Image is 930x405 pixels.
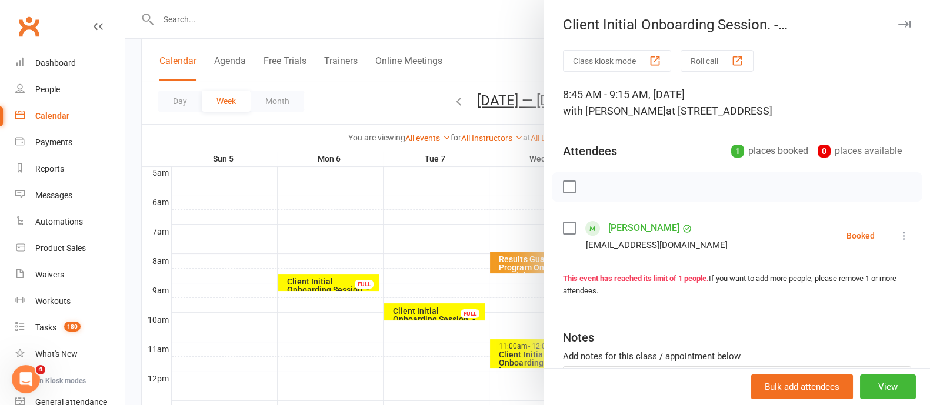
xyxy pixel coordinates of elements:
[15,288,124,314] a: Workouts
[681,50,754,72] button: Roll call
[15,76,124,103] a: People
[36,365,45,374] span: 4
[751,374,853,399] button: Bulk add attendees
[15,50,124,76] a: Dashboard
[35,85,60,94] div: People
[35,270,64,279] div: Waivers
[563,105,666,117] span: with [PERSON_NAME]
[64,322,81,332] span: 180
[563,50,671,72] button: Class kiosk mode
[35,323,56,332] div: Tasks
[15,262,124,288] a: Waivers
[12,365,40,393] iframe: Intercom live chat
[35,296,71,306] div: Workouts
[14,12,44,41] a: Clubworx
[563,86,911,119] div: 8:45 AM - 9:15 AM, [DATE]
[35,164,64,173] div: Reports
[818,143,902,159] div: places available
[818,145,831,158] div: 0
[35,58,76,68] div: Dashboard
[846,232,875,240] div: Booked
[563,273,911,297] div: If you want to add more people, please remove 1 or more attendees.
[563,143,617,159] div: Attendees
[15,235,124,262] a: Product Sales
[860,374,916,399] button: View
[544,16,930,33] div: Client Initial Onboarding Session. - [PERSON_NAME]...
[35,217,83,226] div: Automations
[563,329,594,346] div: Notes
[35,349,78,359] div: What's New
[15,182,124,209] a: Messages
[586,237,728,253] div: [EMAIL_ADDRESS][DOMAIN_NAME]
[563,274,709,283] strong: This event has reached its limit of 1 people.
[666,105,772,117] span: at [STREET_ADDRESS]
[15,129,124,156] a: Payments
[563,349,911,363] div: Add notes for this class / appointment below
[731,145,744,158] div: 1
[15,103,124,129] a: Calendar
[35,138,72,147] div: Payments
[15,314,124,341] a: Tasks 180
[731,143,808,159] div: places booked
[15,156,124,182] a: Reports
[608,219,679,237] a: [PERSON_NAME]
[35,243,86,253] div: Product Sales
[35,190,72,200] div: Messages
[15,341,124,367] a: What's New
[15,209,124,235] a: Automations
[35,111,69,121] div: Calendar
